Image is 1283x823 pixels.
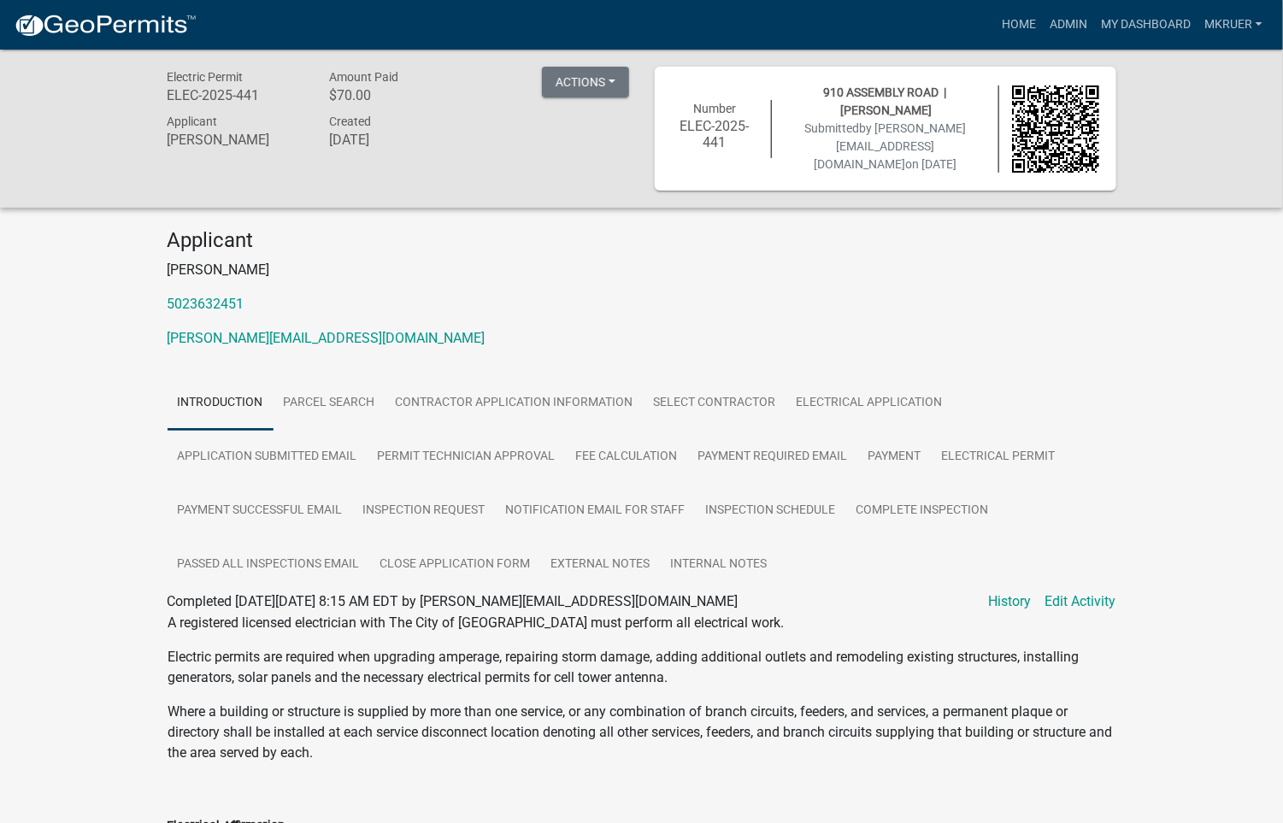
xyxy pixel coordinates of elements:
[168,376,274,431] a: Introduction
[385,376,644,431] a: Contractor Application Information
[804,121,966,171] span: Submitted on [DATE]
[1198,9,1269,41] a: mkruer
[846,484,999,538] a: Complete Inspection
[168,87,304,103] h6: ELEC-2025-441
[688,430,858,485] a: Payment Required Email
[168,702,1115,763] p: Where a building or structure is supplied by more than one service, or any combination of branch ...
[329,115,371,128] span: Created
[329,70,398,84] span: Amount Paid
[368,430,566,485] a: Permit Technician Approval
[168,260,1116,280] p: [PERSON_NAME]
[329,132,466,148] h6: [DATE]
[1094,9,1198,41] a: My Dashboard
[932,430,1066,485] a: Electrical Permit
[1012,85,1099,173] img: QR code
[329,87,466,103] h6: $70.00
[786,376,953,431] a: Electrical Application
[168,430,368,485] a: Application Submitted Email
[353,484,496,538] a: Inspection Request
[274,376,385,431] a: Parcel search
[995,9,1043,41] a: Home
[168,330,486,346] a: [PERSON_NAME][EMAIL_ADDRESS][DOMAIN_NAME]
[168,70,244,84] span: Electric Permit
[672,118,759,150] h6: ELEC-2025-441
[168,613,1115,633] p: A registered licensed electrician with The City of [GEOGRAPHIC_DATA] must perform all electrical ...
[370,538,541,592] a: Close Application Form
[168,593,739,609] span: Completed [DATE][DATE] 8:15 AM EDT by [PERSON_NAME][EMAIL_ADDRESS][DOMAIN_NAME]
[168,115,218,128] span: Applicant
[168,538,370,592] a: Passed All Inspections Email
[168,228,1116,253] h4: Applicant
[168,647,1115,688] p: Electric permits are required when upgrading amperage, repairing storm damage, adding additional ...
[566,430,688,485] a: Fee Calculation
[989,591,1032,612] a: History
[541,538,661,592] a: External Notes
[168,484,353,538] a: Payment Successful Email
[693,102,736,115] span: Number
[814,121,966,171] span: by [PERSON_NAME][EMAIL_ADDRESS][DOMAIN_NAME]
[496,484,696,538] a: Notification Email for Staff
[1043,9,1094,41] a: Admin
[644,376,786,431] a: Select contractor
[1045,591,1116,612] a: Edit Activity
[168,132,304,148] h6: [PERSON_NAME]
[824,85,947,117] span: 910 ASSEMBLY ROAD | [PERSON_NAME]
[542,67,629,97] button: Actions
[661,538,778,592] a: Internal Notes
[858,430,932,485] a: Payment
[168,296,244,312] a: 5023632451
[696,484,846,538] a: Inspection Schedule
